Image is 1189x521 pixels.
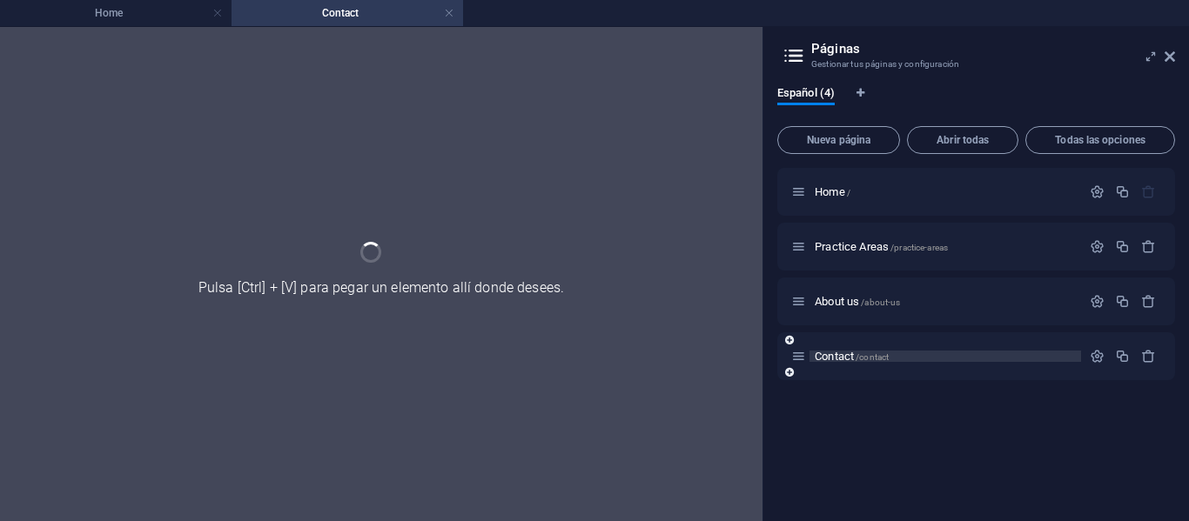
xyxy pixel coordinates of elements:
div: Duplicar [1115,349,1130,364]
button: Todas las opciones [1025,126,1175,154]
div: Duplicar [1115,239,1130,254]
span: Abrir todas [915,135,1011,145]
div: Configuración [1090,294,1105,309]
span: Nueva página [785,135,892,145]
div: Contact/contact [809,351,1081,362]
div: Configuración [1090,239,1105,254]
h4: Contact [232,3,463,23]
div: Configuración [1090,184,1105,199]
div: Pestañas de idiomas [777,86,1175,119]
button: Abrir todas [907,126,1018,154]
div: Practice Areas/practice-areas [809,241,1081,252]
div: Duplicar [1115,184,1130,199]
div: Home/ [809,186,1081,197]
div: Duplicar [1115,294,1130,309]
div: About us/about-us [809,296,1081,307]
span: Todas las opciones [1033,135,1167,145]
div: Eliminar [1141,349,1156,364]
div: Configuración [1090,349,1105,364]
div: Eliminar [1141,239,1156,254]
span: Haz clic para abrir la página [815,295,900,308]
h2: Páginas [811,41,1175,57]
span: Español (4) [777,83,835,107]
span: Haz clic para abrir la página [815,350,889,363]
div: La página principal no puede eliminarse [1141,184,1156,199]
span: Haz clic para abrir la página [815,185,850,198]
span: Haz clic para abrir la página [815,240,948,253]
span: /practice-areas [890,243,948,252]
button: Nueva página [777,126,900,154]
span: /about-us [861,297,900,307]
h3: Gestionar tus páginas y configuración [811,57,1140,72]
div: Eliminar [1141,294,1156,309]
span: /contact [856,352,889,362]
span: / [847,188,850,197]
